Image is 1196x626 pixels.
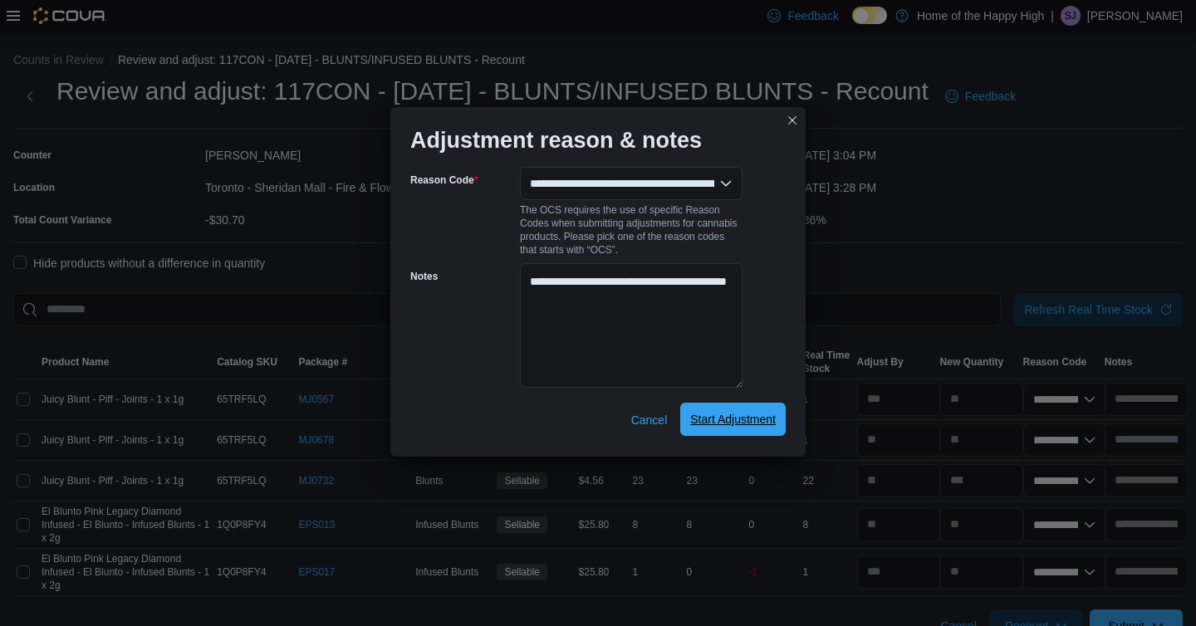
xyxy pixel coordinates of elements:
[782,110,802,130] button: Closes this modal window
[625,403,674,437] button: Cancel
[690,411,776,428] span: Start Adjustment
[631,412,668,428] span: Cancel
[520,200,743,257] div: The OCS requires the use of specific Reason Codes when submitting adjustments for cannabis produc...
[410,127,702,154] h1: Adjustment reason & notes
[680,403,786,436] button: Start Adjustment
[410,174,478,187] label: Reason Code
[410,270,438,283] label: Notes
